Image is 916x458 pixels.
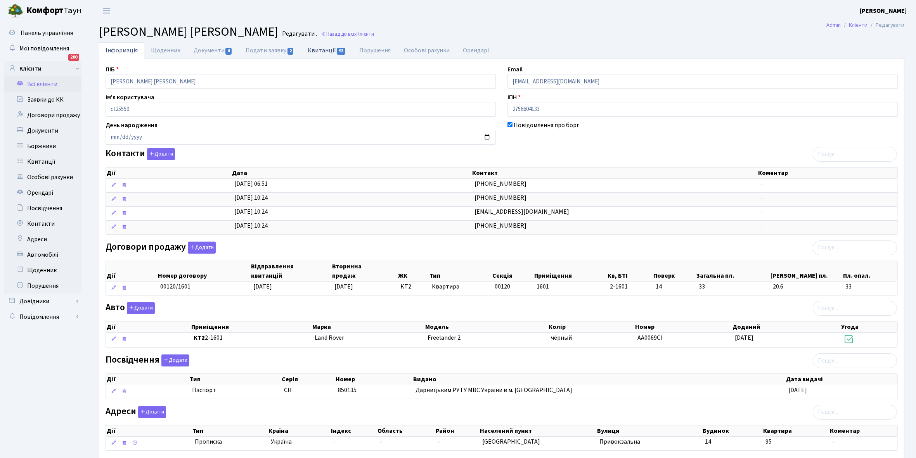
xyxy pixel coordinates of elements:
[380,437,382,446] span: -
[514,121,579,130] label: Повідомлення про борг
[813,301,897,316] input: Пошук...
[281,374,335,385] th: Серія
[785,374,897,385] th: Дата видачі
[474,180,526,188] span: [PHONE_NUMBER]
[815,17,916,33] nav: breadcrumb
[4,232,81,247] a: Адреси
[281,30,317,38] small: Редагувати .
[106,148,175,160] label: Контакти
[106,354,189,366] label: Посвідчення
[99,23,278,41] span: [PERSON_NAME] [PERSON_NAME]
[656,282,693,291] span: 14
[829,425,897,436] th: Коментар
[253,282,272,291] span: [DATE]
[19,44,69,53] span: Мої повідомлення
[4,123,81,138] a: Документи
[315,334,344,342] span: Land Rover
[788,386,807,394] span: [DATE]
[868,21,904,29] li: Редагувати
[429,261,491,281] th: Тип
[699,282,767,291] span: 33
[250,261,331,281] th: Відправлення квитанцій
[271,437,327,446] span: Україна
[397,261,429,281] th: ЖК
[333,437,336,446] span: -
[735,334,753,342] span: [DATE]
[234,221,268,230] span: [DATE] 10:24
[826,21,841,29] a: Admin
[331,261,397,281] th: Вторинна продаж
[533,261,607,281] th: Приміщення
[186,240,216,254] a: Додати
[860,7,907,15] b: [PERSON_NAME]
[4,309,81,325] a: Повідомлення
[860,6,907,16] a: [PERSON_NAME]
[849,21,868,29] a: Клієнти
[760,180,763,188] span: -
[813,240,897,255] input: Пошук...
[4,76,81,92] a: Всі клієнти
[474,221,526,230] span: [PHONE_NUMBER]
[68,54,79,61] div: 200
[99,42,144,59] a: Інформація
[400,282,426,291] span: КТ2
[106,406,166,418] label: Адреси
[537,282,549,291] span: 1601
[189,374,281,385] th: Тип
[4,154,81,169] a: Квитанції
[234,180,268,188] span: [DATE] 06:51
[757,168,897,178] th: Коментар
[424,321,547,332] th: Модель
[225,48,232,55] span: 4
[412,374,785,385] th: Видано
[4,107,81,123] a: Договори продажу
[507,93,521,102] label: ІПН
[813,147,897,162] input: Пошук...
[8,3,23,19] img: logo.png
[268,425,330,436] th: Країна
[106,121,158,130] label: День народження
[239,42,301,59] a: Подати заявку
[813,353,897,368] input: Пошук...
[702,425,762,436] th: Будинок
[653,261,696,281] th: Поверх
[732,321,840,332] th: Доданий
[495,282,510,291] span: 00120
[357,30,374,38] span: Клієнти
[482,437,540,446] span: [GEOGRAPHIC_DATA]
[840,321,897,332] th: Угода
[138,406,166,418] button: Адреси
[770,261,842,281] th: [PERSON_NAME] пл.
[97,4,116,17] button: Переключити навігацію
[106,425,192,436] th: Дії
[335,374,412,385] th: Номер
[637,334,662,342] span: AA0069CI
[161,354,189,366] button: Посвідчення
[157,261,250,281] th: Номер договору
[21,29,73,37] span: Панель управління
[760,221,763,230] span: -
[231,168,471,178] th: Дата
[813,405,897,420] input: Пошук...
[4,263,81,278] a: Щоденник
[26,4,81,17] span: Таун
[507,65,523,74] label: Email
[106,321,190,332] th: Дії
[4,138,81,154] a: Боржники
[330,425,377,436] th: Індекс
[4,169,81,185] a: Особові рахунки
[106,242,216,254] label: Договори продажу
[106,374,189,385] th: Дії
[471,168,757,178] th: Контакт
[4,41,81,56] a: Мої повідомлення200
[106,261,157,281] th: Дії
[760,194,763,202] span: -
[696,261,770,281] th: Загальна пл.
[428,334,461,342] span: Freelander 2
[760,207,763,216] span: -
[762,425,829,436] th: Квартира
[610,282,649,291] span: 2-1601
[106,168,231,178] th: Дії
[551,334,572,342] span: чёрный
[192,425,268,436] th: Тип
